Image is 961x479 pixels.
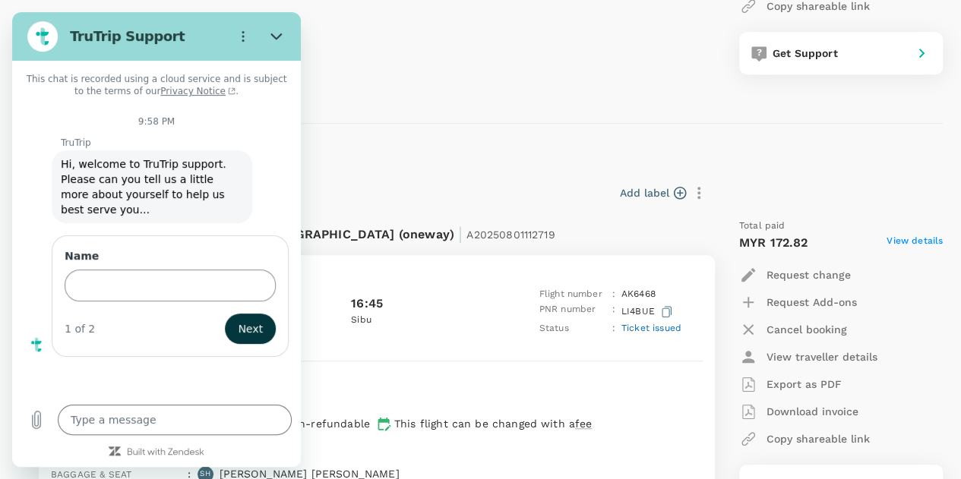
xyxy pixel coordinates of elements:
button: Cancel booking [739,316,847,343]
p: Export as PDF [767,377,842,392]
h2: TruTrip Support [58,15,210,33]
p: PNR number [539,302,606,321]
button: Download invoice [739,398,858,425]
p: Cancel booking [767,322,847,337]
div: 1 of 2 [52,309,83,324]
button: View traveller details [739,343,877,370]
p: This chat is recorded using a cloud service and is subject to the terms of our . [12,61,277,85]
span: Hi, welcome to TruTrip support. Please can you tell us a little more about yourself to help us be... [49,146,217,203]
p: MYR 172.82 [739,234,808,252]
button: Next [213,301,264,332]
button: Add label [620,185,686,200]
p: View traveller details [767,349,877,364]
span: A20250801112719 [466,228,555,241]
p: This flight can be changed with a [394,416,592,431]
span: Ticket issued [621,323,681,333]
p: AK 6468 [621,287,656,302]
p: Download invoice [767,404,858,419]
span: Total paid [739,219,786,234]
p: [DATE] [54,267,700,282]
span: Next [226,307,251,326]
p: : [612,287,615,302]
p: 16:45 [351,295,383,313]
svg: (opens in a new tab) [213,75,223,83]
button: Request Add-ons [739,288,857,316]
p: Sibu [351,313,488,328]
p: : [612,321,615,336]
p: TruTrip [49,124,289,137]
p: Status [539,321,606,336]
button: Copy shareable link [739,425,870,452]
p: 0h 40min [198,373,703,389]
p: SH [200,468,210,479]
button: Export as PDF [739,370,842,398]
button: Close [249,9,280,39]
p: 9:58 PM [126,103,163,115]
a: Privacy Notice(opens in a new tab) [148,74,223,84]
p: Copy shareable link [767,431,870,446]
button: Upload file [9,392,40,423]
a: Built with Zendesk: Visit the Zendesk website in a new tab [115,436,192,446]
label: Name [52,236,264,251]
span: Get Support [773,47,838,59]
button: Request change [739,261,851,288]
button: Options menu [216,9,246,39]
span: View details [887,234,943,252]
p: Request Add-ons [767,295,857,310]
p: LI4BUE [621,302,675,321]
iframe: Messaging window [12,12,301,467]
p: : [612,302,615,321]
span: | [458,223,463,244]
p: Flight number [539,287,606,302]
span: fee [575,418,592,430]
p: Request change [767,267,851,282]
